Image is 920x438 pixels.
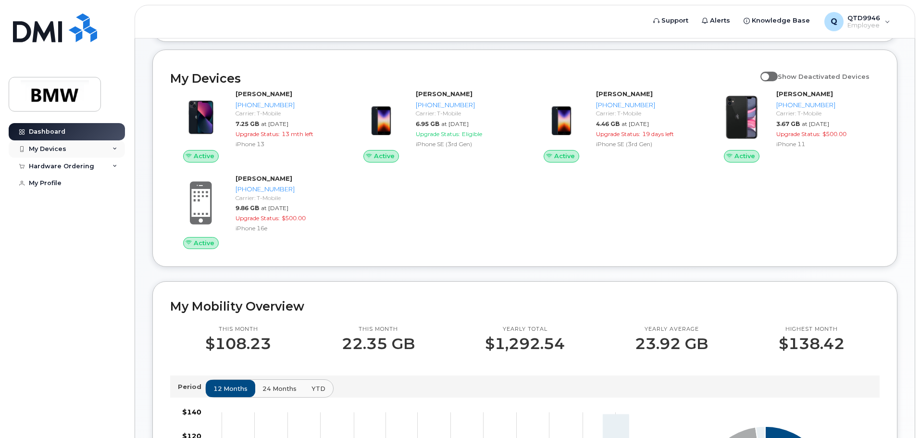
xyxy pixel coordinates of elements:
div: Carrier: T-Mobile [236,194,335,202]
div: [PHONE_NUMBER] [236,100,335,110]
strong: [PERSON_NAME] [596,90,653,98]
a: Active[PERSON_NAME][PHONE_NUMBER]Carrier: T-Mobile3.67 GBat [DATE]Upgrade Status:$500.00iPhone 11 [711,89,880,163]
span: Active [194,238,214,248]
span: 4.46 GB [596,120,620,127]
p: Highest month [779,325,845,333]
div: iPhone 11 [776,140,876,148]
p: $1,292.54 [485,335,565,352]
div: [PHONE_NUMBER] [596,100,696,110]
span: Eligible [462,130,482,138]
p: Yearly total [485,325,565,333]
a: Active[PERSON_NAME][PHONE_NUMBER]Carrier: T-Mobile6.95 GBat [DATE]Upgrade Status:EligibleiPhone S... [350,89,519,163]
span: 3.67 GB [776,120,800,127]
h2: My Mobility Overview [170,299,880,313]
div: Carrier: T-Mobile [416,109,515,117]
span: Employee [847,22,880,29]
p: This month [342,325,415,333]
a: Knowledge Base [737,11,817,30]
span: Alerts [710,16,730,25]
a: Active[PERSON_NAME][PHONE_NUMBER]Carrier: T-Mobile7.25 GBat [DATE]Upgrade Status:13 mth leftiPhon... [170,89,339,163]
span: 7.25 GB [236,120,259,127]
div: [PHONE_NUMBER] [776,100,876,110]
p: 23.92 GB [635,335,708,352]
a: Active[PERSON_NAME][PHONE_NUMBER]Carrier: T-Mobile9.86 GBat [DATE]Upgrade Status:$500.00iPhone 16e [170,174,339,249]
span: Active [734,151,755,161]
a: Support [646,11,695,30]
div: QTD9946 [818,12,897,31]
iframe: Messenger Launcher [878,396,913,431]
span: $500.00 [282,214,306,222]
strong: [PERSON_NAME] [236,175,292,182]
p: 22.35 GB [342,335,415,352]
span: 13 mth left [282,130,313,138]
p: This month [205,325,271,333]
img: image20231002-3703462-1angbar.jpeg [358,94,404,140]
div: Carrier: T-Mobile [236,109,335,117]
div: iPhone SE (3rd Gen) [596,140,696,148]
p: Yearly average [635,325,708,333]
div: iPhone SE (3rd Gen) [416,140,515,148]
span: at [DATE] [802,120,829,127]
h2: My Devices [170,71,756,86]
span: Upgrade Status: [236,130,280,138]
a: Alerts [695,11,737,30]
img: image20231002-3703462-1angbar.jpeg [538,94,584,140]
strong: [PERSON_NAME] [236,90,292,98]
div: [PHONE_NUMBER] [416,100,515,110]
div: [PHONE_NUMBER] [236,185,335,194]
span: Active [194,151,214,161]
span: YTD [311,384,325,393]
span: Support [661,16,688,25]
span: Q [831,16,837,27]
img: image20231002-3703462-1ig824h.jpeg [178,94,224,140]
span: Upgrade Status: [596,130,640,138]
input: Show Deactivated Devices [760,67,768,75]
span: at [DATE] [622,120,649,127]
img: iPhone_11.jpg [719,94,765,140]
span: 9.86 GB [236,204,259,212]
span: Upgrade Status: [236,214,280,222]
div: iPhone 13 [236,140,335,148]
strong: [PERSON_NAME] [416,90,472,98]
span: at [DATE] [441,120,469,127]
tspan: $140 [182,408,201,417]
span: Knowledge Base [752,16,810,25]
div: Carrier: T-Mobile [776,109,876,117]
div: Carrier: T-Mobile [596,109,696,117]
span: $500.00 [822,130,846,138]
span: Active [554,151,575,161]
strong: [PERSON_NAME] [776,90,833,98]
span: 6.95 GB [416,120,439,127]
span: Upgrade Status: [416,130,460,138]
span: at [DATE] [261,120,288,127]
span: Active [374,151,395,161]
span: at [DATE] [261,204,288,212]
a: Active[PERSON_NAME][PHONE_NUMBER]Carrier: T-Mobile4.46 GBat [DATE]Upgrade Status:19 days leftiPho... [531,89,699,163]
span: QTD9946 [847,14,880,22]
p: Period [178,382,205,391]
span: 19 days left [642,130,674,138]
span: Upgrade Status: [776,130,821,138]
p: $108.23 [205,335,271,352]
div: iPhone 16e [236,224,335,232]
p: $138.42 [779,335,845,352]
span: 24 months [262,384,297,393]
span: Show Deactivated Devices [778,73,870,80]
